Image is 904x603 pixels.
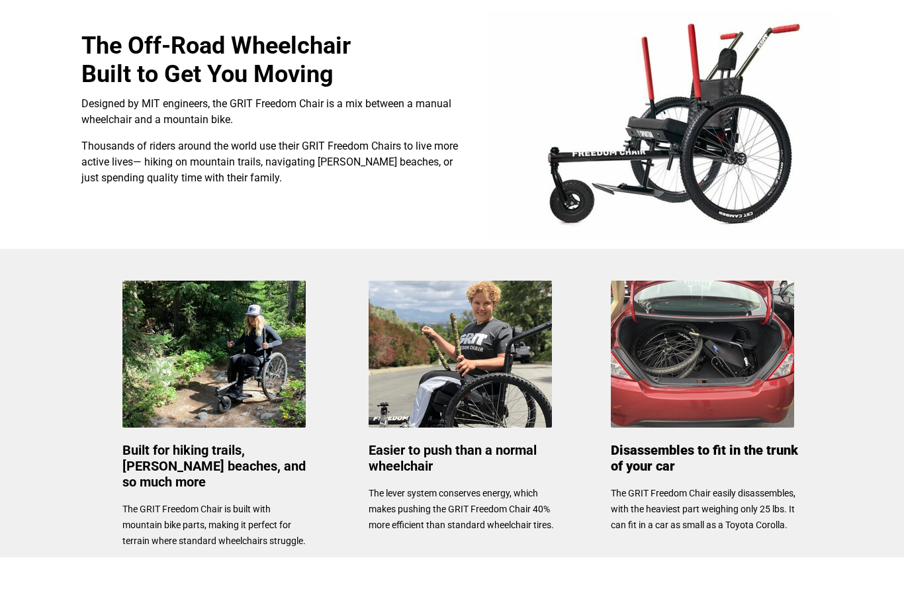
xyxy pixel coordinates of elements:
[369,442,537,474] span: Easier to push than a normal wheelchair
[369,488,554,530] span: The lever system conserves energy, which makes pushing the GRIT Freedom Chair 40% more efficient ...
[47,320,161,345] input: Get more information
[81,97,451,126] span: Designed by MIT engineers, the GRIT Freedom Chair is a mix between a manual wheelchair and a moun...
[81,140,458,184] span: Thousands of riders around the world use their GRIT Freedom Chairs to live more active lives— hik...
[122,504,306,546] span: The GRIT Freedom Chair is built with mountain bike parts, making it perfect for terrain where sta...
[611,442,798,474] span: Disassembles to fit in the trunk of your car
[122,442,306,490] span: Built for hiking trails, [PERSON_NAME] beaches, and so much more
[611,488,795,530] span: The GRIT Freedom Chair easily disassembles, with the heaviest part weighing only 25 lbs. It can f...
[81,32,351,88] span: The Off-Road Wheelchair Built to Get You Moving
